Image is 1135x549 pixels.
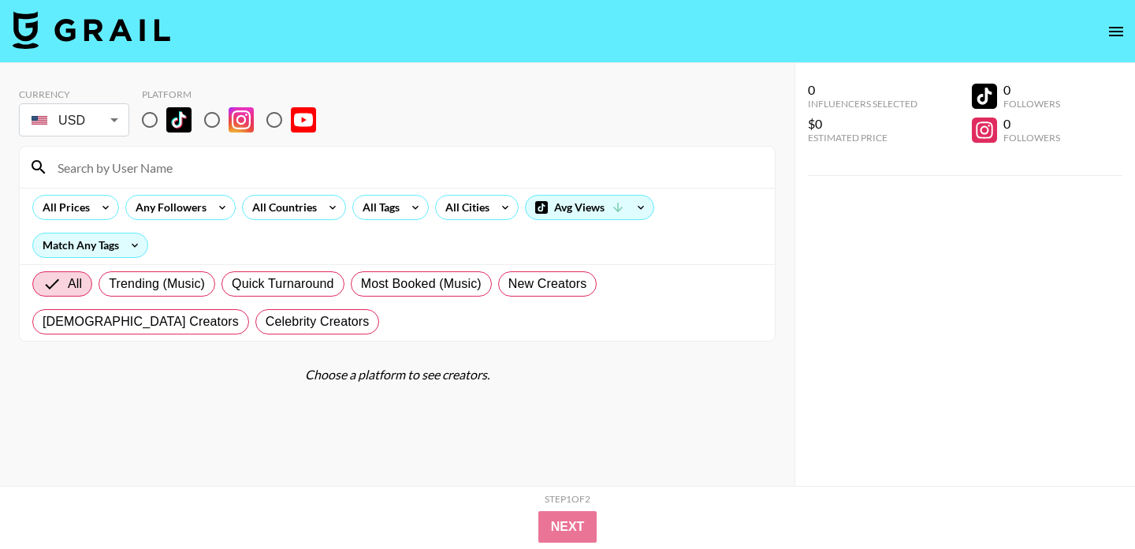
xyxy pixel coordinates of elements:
[68,274,82,293] span: All
[361,274,482,293] span: Most Booked (Music)
[526,196,653,219] div: Avg Views
[808,116,917,132] div: $0
[48,155,765,180] input: Search by User Name
[808,132,917,144] div: Estimated Price
[19,88,129,100] div: Currency
[1003,132,1060,144] div: Followers
[243,196,320,219] div: All Countries
[13,11,170,49] img: Grail Talent
[538,511,597,543] button: Next
[291,107,316,133] img: YouTube
[229,107,254,133] img: Instagram
[508,274,587,293] span: New Creators
[232,274,334,293] span: Quick Turnaround
[43,312,239,331] span: [DEMOGRAPHIC_DATA] Creators
[19,367,776,383] div: Choose a platform to see creators.
[126,196,210,219] div: Any Followers
[1056,470,1116,530] iframe: Drift Widget Chat Controller
[166,107,192,133] img: TikTok
[353,196,403,219] div: All Tags
[436,196,493,219] div: All Cities
[545,493,590,505] div: Step 1 of 2
[1003,82,1060,98] div: 0
[22,106,126,134] div: USD
[1100,16,1132,47] button: open drawer
[142,88,329,100] div: Platform
[808,98,917,110] div: Influencers Selected
[33,233,147,257] div: Match Any Tags
[109,274,205,293] span: Trending (Music)
[266,312,370,331] span: Celebrity Creators
[1003,116,1060,132] div: 0
[808,82,917,98] div: 0
[1003,98,1060,110] div: Followers
[33,196,93,219] div: All Prices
